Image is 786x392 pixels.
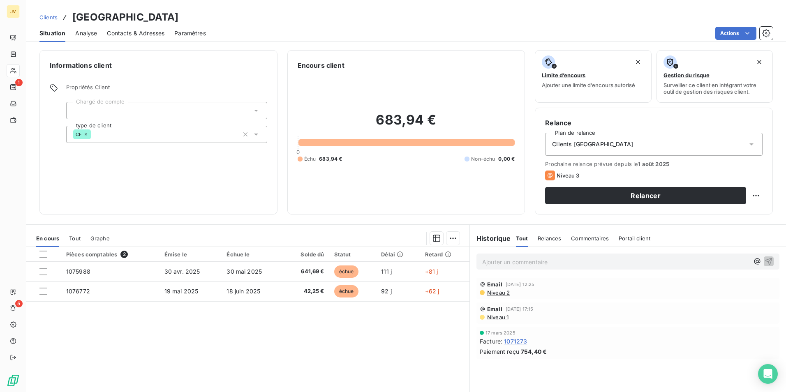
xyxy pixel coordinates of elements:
span: CF [76,132,82,137]
span: Échu [304,155,316,163]
span: 17 mars 2025 [485,330,516,335]
span: [DATE] 12:25 [506,282,535,287]
span: Paramètres [174,29,206,37]
span: 92 j [381,288,392,295]
span: Email [487,281,502,288]
input: Ajouter une valeur [91,131,97,138]
div: Délai [381,251,415,258]
span: échue [334,285,359,297]
span: 0,00 € [498,155,515,163]
img: Logo LeanPay [7,374,20,387]
div: Échue le [227,251,278,258]
span: Facture : [480,337,502,346]
span: Graphe [90,235,110,242]
span: Situation [39,29,65,37]
span: Portail client [619,235,650,242]
span: Gestion du risque [663,72,710,78]
span: Clients [GEOGRAPHIC_DATA] [552,140,633,148]
span: 42,25 € [288,287,324,295]
span: Clients [39,14,58,21]
span: Email [487,306,502,312]
span: Niveau 1 [486,314,509,321]
h6: Encours client [298,60,344,70]
span: 18 juin 2025 [227,288,260,295]
span: Prochaine relance prévue depuis le [545,161,763,167]
div: Open Intercom Messenger [758,364,778,384]
div: JV [7,5,20,18]
h3: [GEOGRAPHIC_DATA] [72,10,179,25]
span: [DATE] 17:15 [506,307,534,311]
span: 0 [296,149,300,155]
span: 2 [120,251,128,258]
span: Commentaires [571,235,609,242]
h6: Informations client [50,60,267,70]
span: 1071273 [504,337,527,346]
h6: Relance [545,118,763,128]
span: échue [334,265,359,278]
span: Limite d’encours [542,72,585,78]
span: 1 août 2025 [638,161,669,167]
span: +62 j [425,288,439,295]
span: 754,40 € [521,347,547,356]
span: Niveau 2 [486,289,510,296]
span: Contacts & Adresses [107,29,164,37]
span: Niveau 3 [557,172,579,179]
span: Tout [69,235,81,242]
span: 30 mai 2025 [227,268,262,275]
button: Actions [715,27,756,40]
span: Relances [538,235,561,242]
span: 111 j [381,268,392,275]
span: Non-échu [471,155,495,163]
span: +81 j [425,268,438,275]
span: 30 avr. 2025 [164,268,200,275]
button: Gestion du risqueSurveiller ce client en intégrant votre outil de gestion des risques client. [657,50,773,103]
button: Relancer [545,187,746,204]
span: 5 [15,300,23,307]
div: Émise le [164,251,217,258]
span: 1 [15,79,23,86]
span: Surveiller ce client en intégrant votre outil de gestion des risques client. [663,82,766,95]
span: Ajouter une limite d’encours autorisé [542,82,635,88]
span: Tout [516,235,528,242]
span: Analyse [75,29,97,37]
span: 641,69 € [288,267,324,276]
span: 1076772 [66,288,90,295]
div: Pièces comptables [66,251,155,258]
h2: 683,94 € [298,112,515,136]
span: Paiement reçu [480,347,519,356]
span: En cours [36,235,59,242]
span: 683,94 € [319,155,342,163]
a: Clients [39,13,58,21]
span: 1075988 [66,268,90,275]
h6: Historique [470,233,511,243]
a: 1 [7,81,19,94]
div: Retard [425,251,465,258]
button: Limite d’encoursAjouter une limite d’encours autorisé [535,50,651,103]
div: Statut [334,251,372,258]
div: Solde dû [288,251,324,258]
span: 19 mai 2025 [164,288,199,295]
input: Ajouter une valeur [73,107,80,114]
span: Propriétés Client [66,84,267,95]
